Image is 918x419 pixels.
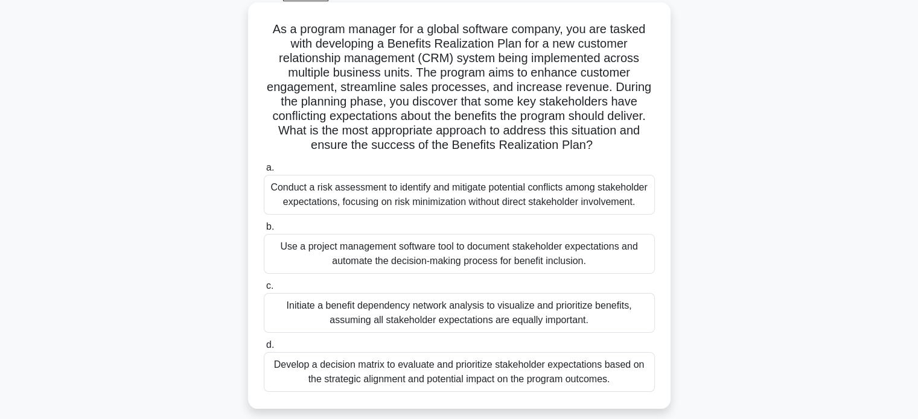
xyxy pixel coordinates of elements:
[266,280,273,291] span: c.
[266,221,274,232] span: b.
[264,234,655,274] div: Use a project management software tool to document stakeholder expectations and automate the deci...
[263,22,656,153] h5: As a program manager for a global software company, you are tasked with developing a Benefits Rea...
[264,293,655,333] div: Initiate a benefit dependency network analysis to visualize and prioritize benefits, assuming all...
[264,175,655,215] div: Conduct a risk assessment to identify and mitigate potential conflicts among stakeholder expectat...
[266,339,274,350] span: d.
[266,162,274,172] span: a.
[264,352,655,392] div: Develop a decision matrix to evaluate and prioritize stakeholder expectations based on the strate...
